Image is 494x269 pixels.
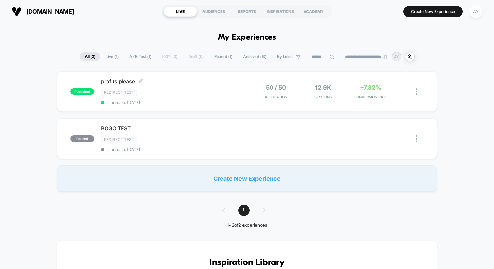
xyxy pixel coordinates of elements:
[101,100,247,105] span: start date: [DATE]
[101,78,247,85] span: profits please
[101,125,247,132] span: BOGO TEST
[403,6,463,17] button: Create New Experience
[301,95,345,99] span: Sessions
[315,84,331,91] span: 12.9k
[197,6,230,17] div: AUDIENCES
[101,136,137,143] span: Redirect Test
[264,6,297,17] div: INSPIRATIONS
[238,52,271,61] span: Archived ( 13 )
[80,52,100,61] span: All ( 2 )
[70,135,94,142] span: paused
[238,205,250,216] span: 1
[164,6,197,17] div: LIVE
[277,54,293,59] span: By Label
[124,52,156,61] span: A/B Test ( 1 )
[349,95,393,99] span: CONVERSION RATE
[394,54,399,59] p: AY
[57,165,437,192] div: Create New Experience
[266,84,286,91] span: 50 / 50
[416,88,417,95] img: close
[468,5,484,18] button: AY
[416,135,417,142] img: close
[469,5,482,18] div: AY
[101,147,247,152] span: start date: [DATE]
[26,8,74,15] span: [DOMAIN_NAME]
[218,33,276,42] h1: My Experiences
[101,52,124,61] span: Live ( 1 )
[12,7,22,16] img: Visually logo
[76,258,418,268] h3: Inspiration Library
[297,6,330,17] div: ACADEMY
[10,6,76,17] button: [DOMAIN_NAME]
[230,6,264,17] div: REPORTS
[360,84,381,91] span: +7.82%
[101,89,137,96] span: Redirect Test
[209,52,237,61] span: Paused ( 1 )
[265,95,287,99] span: Allocation
[70,88,94,95] span: published
[216,223,279,228] div: 1 - 2 of 2 experiences
[383,55,387,59] img: end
